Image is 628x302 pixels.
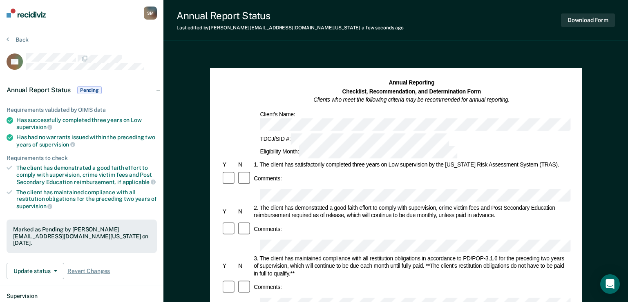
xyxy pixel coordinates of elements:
[7,263,64,279] button: Update status
[237,208,253,215] div: N
[221,161,237,169] div: Y
[389,80,434,86] strong: Annual Reporting
[144,7,157,20] button: SM
[177,25,404,31] div: Last edited by [PERSON_NAME][EMAIL_ADDRESS][DOMAIN_NAME][US_STATE]
[561,13,615,27] button: Download Form
[7,155,157,162] div: Requirements to check
[600,274,620,294] div: Open Intercom Messenger
[362,25,404,31] span: a few seconds ago
[253,161,570,169] div: 1. The client has satisfactorily completed three years on Low supervision by the [US_STATE] Risk ...
[237,262,253,269] div: N
[16,189,157,210] div: The client has maintained compliance with all restitution obligations for the preceding two years of
[16,117,157,131] div: Has successfully completed three years on Low
[123,179,156,185] span: applicable
[237,161,253,169] div: N
[221,208,237,215] div: Y
[253,204,570,219] div: 2. The client has demonstrated a good faith effort to comply with supervision, crime victim fees ...
[253,255,570,277] div: 3. The client has maintained compliance with all restitution obligations in accordance to PD/POP-...
[16,203,52,209] span: supervision
[253,226,283,233] div: Comments:
[16,164,157,185] div: The client has demonstrated a good faith effort to comply with supervision, crime victim fees and...
[7,107,157,113] div: Requirements validated by OIMS data
[16,124,52,130] span: supervision
[253,284,283,291] div: Comments:
[144,7,157,20] div: S M
[342,88,481,94] strong: Checklist, Recommendation, and Determination Form
[7,293,157,300] dt: Supervision
[7,9,46,18] img: Recidiviz
[253,175,283,182] div: Comments:
[13,226,150,246] div: Marked as Pending by [PERSON_NAME][EMAIL_ADDRESS][DOMAIN_NAME][US_STATE] on [DATE].
[313,97,510,103] em: Clients who meet the following criteria may be recommended for annual reporting.
[177,10,404,22] div: Annual Report Status
[221,262,237,269] div: Y
[39,141,75,148] span: supervision
[77,86,102,94] span: Pending
[16,134,157,148] div: Has had no warrants issued within the preceding two years of
[67,268,110,275] span: Revert Changes
[7,36,29,43] button: Back
[259,133,450,146] div: TDCJ/SID #:
[7,86,71,94] span: Annual Report Status
[259,146,458,159] div: Eligibility Month:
